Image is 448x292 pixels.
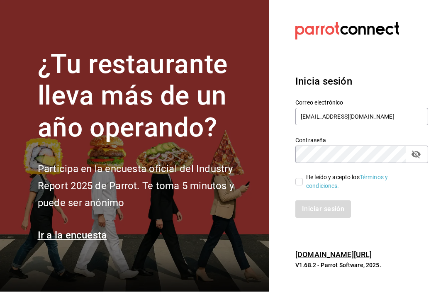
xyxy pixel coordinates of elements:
h3: Inicia sesión [295,74,428,89]
label: Correo electrónico [295,100,428,105]
div: He leído y acepto los [306,173,421,191]
input: Ingresa tu correo electrónico [295,108,428,126]
h2: Participa en la encuesta oficial del Industry Report 2025 de Parrot. Te toma 5 minutos y puede se... [38,161,259,212]
h1: ¿Tu restaurante lleva más de un año operando? [38,49,259,144]
button: passwordField [409,148,423,162]
a: Términos y condiciones. [306,174,388,190]
p: V1.68.2 - Parrot Software, 2025. [295,261,428,270]
a: Ir a la encuesta [38,230,107,241]
a: [DOMAIN_NAME][URL] [295,251,372,259]
label: Contraseña [295,137,428,143]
